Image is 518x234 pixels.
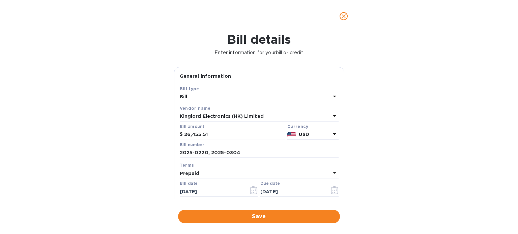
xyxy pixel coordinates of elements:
b: Bill type [180,86,199,91]
input: Due date [260,187,324,197]
h1: Bill details [5,32,513,46]
button: Save [178,210,340,223]
div: $ [180,130,184,140]
b: Terms [180,163,194,168]
b: Currency [287,124,308,129]
label: Bill number [180,143,204,147]
b: Prepaid [180,171,200,176]
b: Kinglord Electronics (HK) Limited [180,113,264,119]
label: Bill amount [180,125,204,129]
b: General information [180,73,231,79]
b: USD [299,132,309,137]
label: Bill date [180,182,198,186]
p: Enter information for your bill or credit [5,49,513,56]
input: Enter bill number [180,148,339,158]
b: Bill [180,94,188,99]
span: Save [183,212,335,221]
b: Vendor name [180,106,211,111]
input: Select date [180,187,243,197]
input: $ Enter bill amount [184,130,285,140]
label: Due date [260,182,280,186]
button: close [336,8,352,24]
img: USD [287,132,296,137]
